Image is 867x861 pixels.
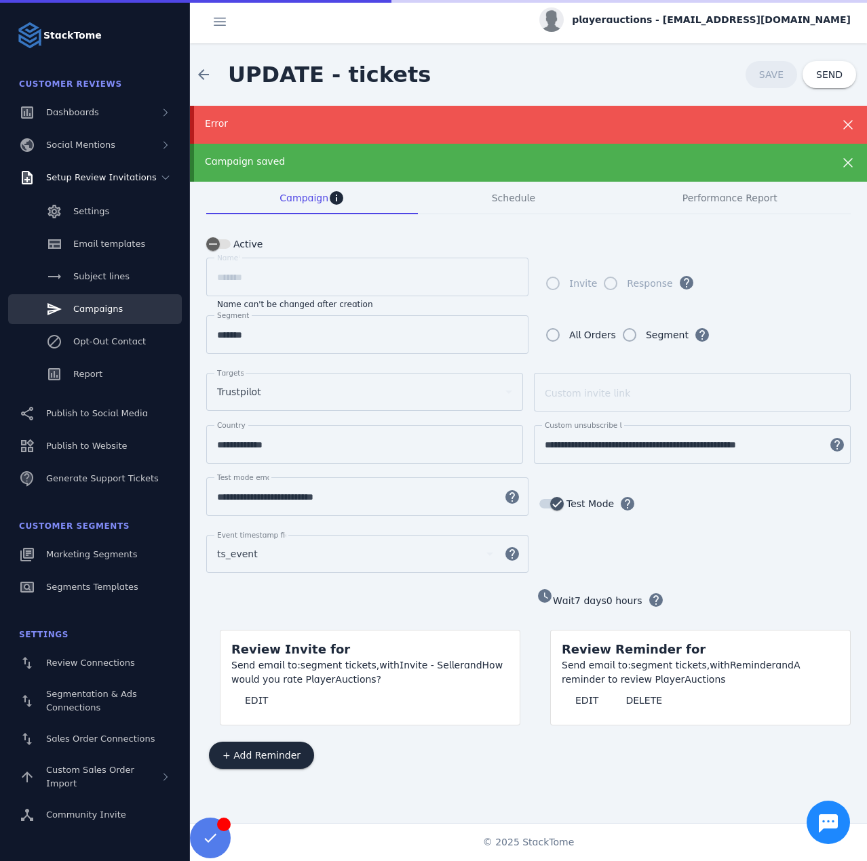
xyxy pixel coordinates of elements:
[46,582,138,592] span: Segments Templates
[566,275,597,292] label: Invite
[8,800,182,830] a: Community Invite
[464,660,482,670] span: and
[46,140,115,150] span: Social Mentions
[217,531,296,539] mat-label: Event timestamp field
[537,588,553,604] mat-icon: watch_later
[569,327,616,343] div: All Orders
[231,687,282,714] button: EDIT
[205,155,791,169] div: Campaign saved
[8,262,182,292] a: Subject lines
[8,229,182,259] a: Email templates
[8,464,182,494] a: Generate Support Tickets
[553,595,575,606] span: Wait
[539,7,564,32] img: profile.jpg
[483,835,575,849] span: © 2025 StackTome
[217,384,261,400] span: Trustpilot
[575,696,598,705] span: EDIT
[209,742,314,769] button: + Add Reminder
[19,79,122,89] span: Customer Reviews
[231,642,350,656] span: Review Invite for
[46,809,126,820] span: Community Invite
[496,546,528,562] mat-icon: help
[73,271,130,281] span: Subject lines
[46,408,148,418] span: Publish to Social Media
[803,61,856,88] button: SEND
[217,473,275,481] mat-label: Test mode email
[8,540,182,569] a: Marketing Segments
[8,327,182,357] a: Opt-Out Contact
[606,595,642,606] span: 0 hours
[19,521,130,531] span: Customer Segments
[8,294,182,324] a: Campaigns
[46,473,159,483] span: Generate Support Tickets
[231,658,509,687] div: segment tickets, Invite - Seller How would you rate PlayerAuctions?
[73,304,123,314] span: Campaigns
[562,658,839,687] div: segment tickets, Reminder A reminder to review PlayerAuctions
[217,546,258,562] span: ts_event
[625,696,662,705] span: DELETE
[217,327,518,343] input: Segment
[73,239,145,249] span: Email templates
[46,549,137,559] span: Marketing Segments
[8,399,182,428] a: Publish to Social Media
[46,441,127,451] span: Publish to Website
[43,28,102,43] strong: StackTome
[8,648,182,678] a: Review Connections
[217,296,373,310] mat-hint: Name can't be changed after creation
[379,660,400,670] span: with
[46,658,135,668] span: Review Connections
[19,630,69,639] span: Settings
[562,660,631,670] span: Send email to:
[217,437,512,453] input: Country
[562,642,706,656] span: Review Reminder for
[205,117,791,131] div: Error
[46,107,99,117] span: Dashboards
[562,687,612,714] button: EDIT
[624,275,672,292] label: Response
[612,687,676,714] button: DELETE
[73,336,146,346] span: Opt-Out Contact
[496,489,528,505] mat-icon: help
[73,206,109,216] span: Settings
[8,724,182,754] a: Sales Order Connections
[231,660,301,670] span: Send email to:
[539,7,851,32] button: playerauctions - [EMAIL_ADDRESS][DOMAIN_NAME]
[46,765,134,788] span: Custom Sales Order Import
[572,13,851,27] span: playerauctions - [EMAIL_ADDRESS][DOMAIN_NAME]
[8,431,182,461] a: Publish to Website
[217,369,244,377] mat-label: Targets
[228,62,431,87] span: UPDATE - tickets
[816,70,843,79] span: SEND
[575,595,606,606] span: 7 days
[643,327,689,343] label: Segment
[16,22,43,49] img: Logo image
[710,660,730,670] span: with
[545,421,632,429] mat-label: Custom unsubscribe link
[217,311,249,319] mat-label: Segment
[280,193,328,203] span: Campaign
[8,197,182,226] a: Settings
[245,696,268,705] span: EDIT
[217,421,246,429] mat-label: Country
[564,496,614,512] label: Test Mode
[46,689,137,713] span: Segmentation & Ads Connections
[8,359,182,389] a: Report
[775,660,794,670] span: and
[682,193,777,203] span: Performance Report
[8,681,182,721] a: Segmentation & Ads Connections
[8,572,182,602] a: Segments Templates
[328,190,345,206] mat-icon: info
[73,369,102,379] span: Report
[492,193,535,203] span: Schedule
[46,172,157,182] span: Setup Review Invitations
[223,750,301,760] span: + Add Reminder
[545,388,630,399] mat-label: Custom invite link
[46,734,155,744] span: Sales Order Connections
[217,254,238,262] mat-label: Name
[231,236,263,252] label: Active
